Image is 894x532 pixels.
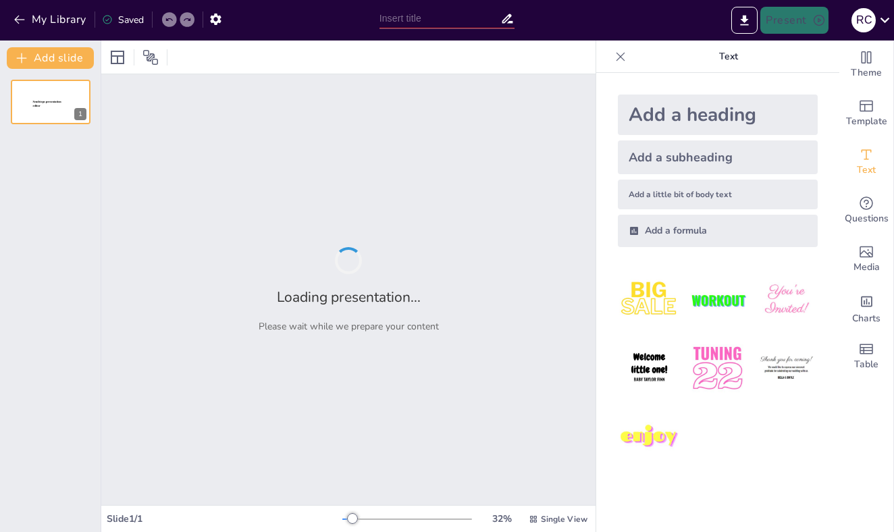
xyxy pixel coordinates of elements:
div: Add a formula [618,215,818,247]
div: Slide 1 / 1 [107,512,342,525]
img: 4.jpeg [618,337,681,400]
span: Sendsteps presentation editor [33,101,61,108]
p: Please wait while we prepare your content [259,320,439,333]
span: Charts [852,311,880,326]
div: Add a table [839,332,893,381]
div: Change the overall theme [839,41,893,89]
div: 1 [11,80,90,124]
button: Export to PowerPoint [731,7,758,34]
p: Text [631,41,826,73]
span: Media [853,260,880,275]
img: 6.jpeg [755,337,818,400]
div: Add a heading [618,95,818,135]
h2: Loading presentation... [277,288,421,307]
div: Add a little bit of body text [618,180,818,209]
div: Add images, graphics, shapes or video [839,235,893,284]
span: Theme [851,65,882,80]
button: R c [851,7,876,34]
button: Present [760,7,828,34]
div: Get real-time input from your audience [839,186,893,235]
input: Insert title [379,9,501,28]
div: Add ready made slides [839,89,893,138]
div: R c [851,8,876,32]
div: Add a subheading [618,140,818,174]
button: My Library [10,9,92,30]
span: Questions [845,211,889,226]
div: 1 [74,108,86,120]
span: Template [846,114,887,129]
img: 7.jpeg [618,406,681,469]
span: Position [142,49,159,65]
button: Add slide [7,47,94,69]
div: 32 % [485,512,518,525]
div: Layout [107,47,128,68]
img: 3.jpeg [755,269,818,331]
img: 2.jpeg [686,269,749,331]
div: Add charts and graphs [839,284,893,332]
div: Saved [102,14,144,26]
img: 5.jpeg [686,337,749,400]
span: Table [854,357,878,372]
span: Text [857,163,876,178]
img: 1.jpeg [618,269,681,331]
div: Add text boxes [839,138,893,186]
span: Single View [541,514,587,525]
